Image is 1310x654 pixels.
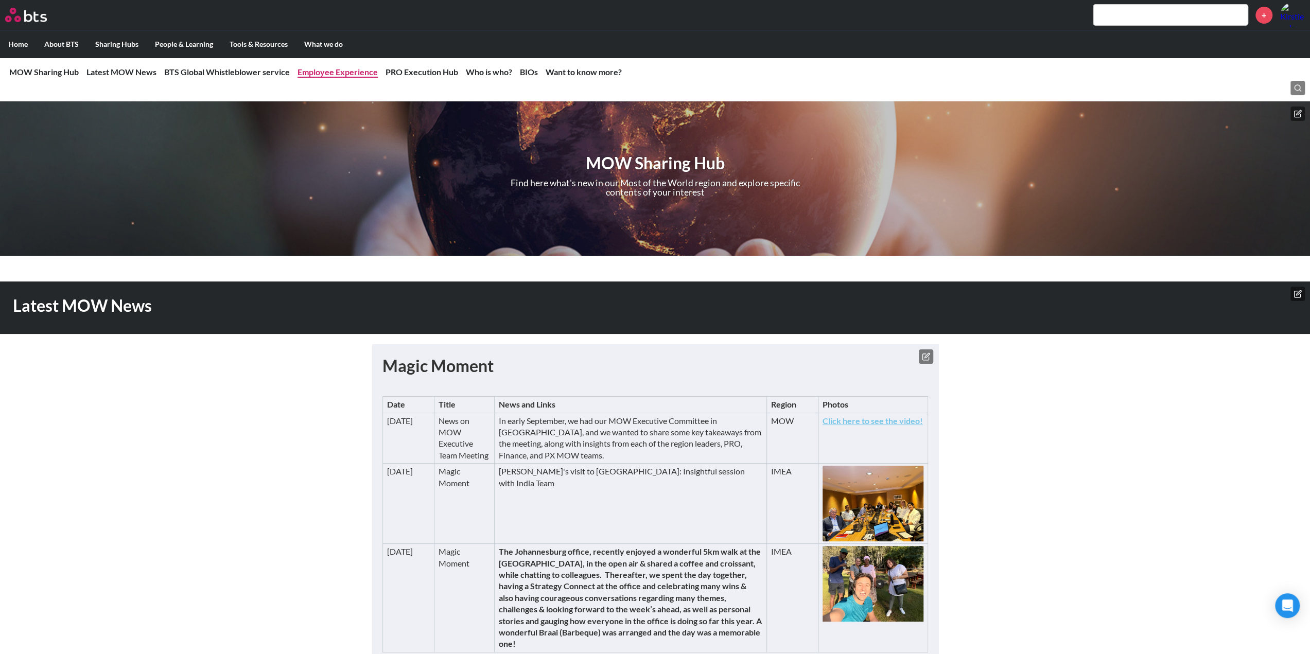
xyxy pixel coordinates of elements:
[1275,593,1300,618] div: Open Intercom Messenger
[766,544,818,652] td: IMEA
[434,544,495,652] td: Magic Moment
[164,67,290,77] a: BTS Global Whistleblower service
[5,8,47,22] img: BTS Logo
[1290,287,1305,301] button: Edit hero
[771,399,796,409] strong: Region
[766,464,818,544] td: IMEA
[434,413,495,464] td: News on MOW Executive Team Meeting
[766,413,818,464] td: MOW
[5,8,66,22] a: Go home
[546,67,622,77] a: Want to know more?
[36,31,87,58] label: About BTS
[9,67,79,77] a: MOW Sharing Hub
[382,544,434,652] td: [DATE]
[499,546,762,648] strong: The Johannesburg office, recently enjoyed a wonderful 5km walk at the [GEOGRAPHIC_DATA], in the o...
[382,464,434,544] td: [DATE]
[382,355,928,378] h1: Magic Moment
[382,413,434,464] td: [DATE]
[439,399,456,409] strong: Title
[147,31,221,58] label: People & Learning
[387,399,405,409] strong: Date
[919,349,933,364] button: Edit text box
[460,152,850,175] h1: MOW Sharing Hub
[86,67,156,77] a: Latest MOW News
[823,466,923,541] img: whatsapp-image-2024-06-14-at-5.07.47-pm.jpg
[1255,7,1272,24] a: +
[298,67,378,77] a: Employee Experience
[1280,3,1305,27] img: Kirstie Odonnell
[1280,3,1305,27] a: Profile
[296,31,351,58] label: What we do
[499,179,811,197] p: Find here what's new in our Most of the World region and explore specific contents of your interest
[1290,107,1305,121] button: Edit hero
[823,416,923,426] a: Click here to see the video!
[221,31,296,58] label: Tools & Resources
[466,67,512,77] a: Who is who?
[434,464,495,544] td: Magic Moment
[823,399,848,409] strong: Photos
[520,67,538,77] a: BIOs
[495,413,766,464] td: In early September, we had our MOW Executive Committee in [GEOGRAPHIC_DATA], and we wanted to sha...
[499,399,555,409] strong: News and Links
[13,294,912,317] h1: Latest MOW News
[386,67,458,77] a: PRO Execution Hub
[87,31,147,58] label: Sharing Hubs
[495,464,766,544] td: [PERSON_NAME]'s visit to [GEOGRAPHIC_DATA]: Insightful session with India Team
[823,546,923,622] img: img-20240503-wa0021.jpg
